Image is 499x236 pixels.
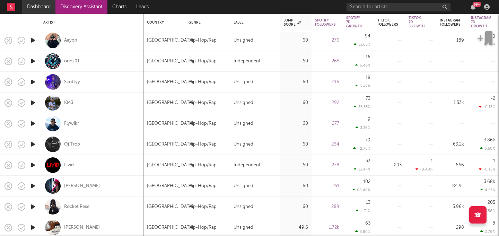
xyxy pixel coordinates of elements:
[409,16,425,28] div: Tiktok 7D Growth
[315,182,339,190] div: 251
[284,99,308,107] div: 60
[352,188,370,192] div: 68.46 %
[484,138,495,142] div: 3.86k
[147,224,194,232] div: [GEOGRAPHIC_DATA]
[189,224,217,232] div: Hip-Hop/Rap
[64,37,77,44] a: Aayon
[429,159,433,163] div: -1
[189,78,217,86] div: Hip-Hop/Rap
[315,161,339,169] div: 278
[64,121,79,127] a: Flywlkr
[354,105,370,109] div: 33.33 %
[377,161,402,169] div: 203
[284,18,301,27] div: Jump Score
[355,63,370,68] div: 6.43 %
[147,36,194,45] div: [GEOGRAPHIC_DATA]
[347,3,450,11] input: Search for artists
[440,224,464,232] div: 298
[315,99,339,107] div: 292
[480,229,495,234] div: 2.76 %
[43,20,137,25] div: Artist
[315,18,336,27] div: Spotify Followers
[365,34,370,38] div: 94
[440,140,464,149] div: 63.2k
[415,167,433,172] div: -0.49 %
[147,140,194,149] div: [GEOGRAPHIC_DATA]
[189,203,217,211] div: Hip-Hop/Rap
[365,138,370,142] div: 79
[147,57,194,65] div: [GEOGRAPHIC_DATA]
[64,141,80,148] a: Oj Trop
[234,161,260,169] div: Independent
[189,20,223,25] div: Genre
[366,159,370,163] div: 33
[284,78,308,86] div: 60
[234,99,253,107] div: Unsigned
[488,200,495,205] div: 205
[315,57,339,65] div: 265
[147,203,194,211] div: [GEOGRAPHIC_DATA]
[189,36,217,45] div: Hip-Hop/Rap
[284,120,308,128] div: 60
[234,57,260,65] div: Independent
[440,182,464,190] div: 84.9k
[284,224,308,232] div: 49.6
[234,140,253,149] div: Unsigned
[64,79,80,85] a: Scottyy
[234,182,253,190] div: Unsigned
[356,209,370,213] div: 4.71 %
[492,221,495,226] div: 8
[284,57,308,65] div: 60
[64,100,73,106] div: KM3
[234,224,253,232] div: Unsigned
[147,120,194,128] div: [GEOGRAPHIC_DATA]
[189,99,217,107] div: Hip-Hop/Rap
[64,58,79,64] a: orios01
[368,117,370,122] div: 9
[147,99,194,107] div: [GEOGRAPHIC_DATA]
[147,161,194,169] div: [GEOGRAPHIC_DATA]
[366,55,370,59] div: 16
[189,57,217,65] div: Hip-Hop/Rap
[440,36,464,45] div: 189
[234,203,253,211] div: Unsigned
[480,188,495,192] div: 4.53 %
[315,36,339,45] div: 276
[64,225,100,231] a: [PERSON_NAME]
[440,99,464,107] div: 1.53k
[491,159,495,163] div: -1
[479,167,495,172] div: -0.15 %
[480,146,495,151] div: 6.50 %
[479,105,495,109] div: -0.13 %
[440,203,464,211] div: 5.96k
[284,161,308,169] div: 60
[64,162,74,168] div: Livid
[315,224,339,232] div: 1.72k
[365,221,370,226] div: 63
[366,96,370,101] div: 73
[354,42,370,47] div: 51.65 %
[234,78,253,86] div: Unsigned
[354,167,370,172] div: 13.47 %
[189,161,217,169] div: Hip-Hop/Rap
[377,18,398,27] div: Tiktok Followers
[234,36,253,45] div: Unsigned
[189,140,217,149] div: Hip-Hop/Rap
[315,140,339,149] div: 264
[355,84,370,88] div: 6.47 %
[353,146,370,151] div: 42.70 %
[491,96,495,101] div: -2
[147,182,194,190] div: [GEOGRAPHIC_DATA]
[284,36,308,45] div: 60
[471,4,475,10] button: 99+
[355,229,370,234] div: 3.80 %
[64,204,89,210] a: Rocket Rese
[366,200,370,205] div: 13
[64,183,100,189] div: [PERSON_NAME]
